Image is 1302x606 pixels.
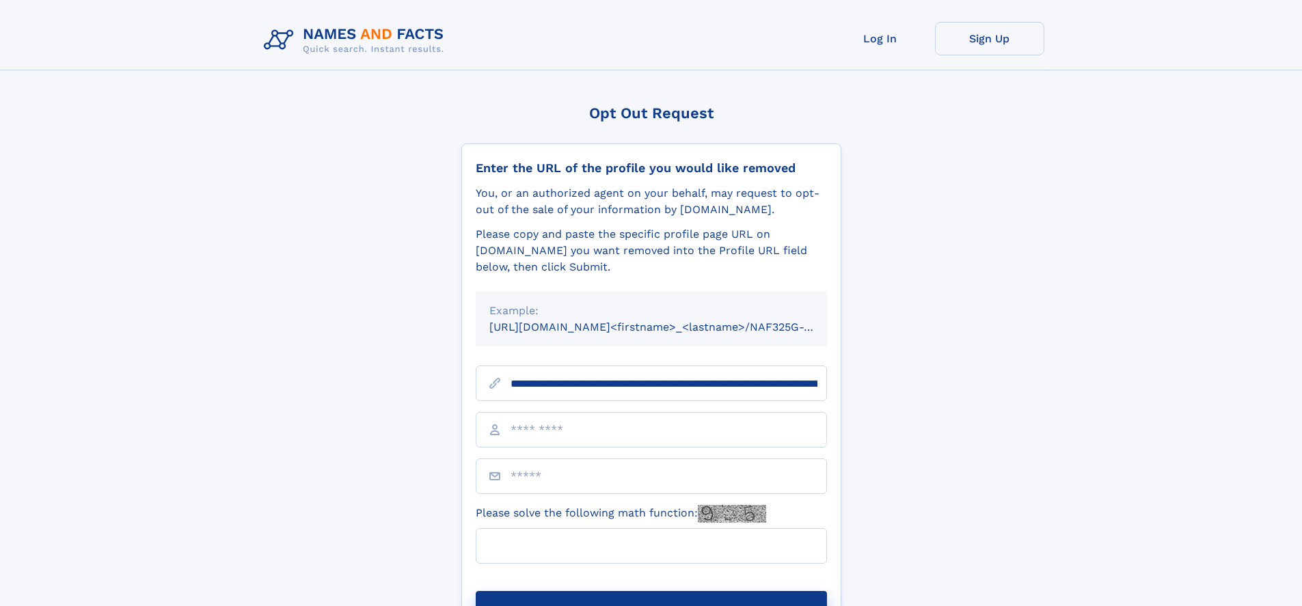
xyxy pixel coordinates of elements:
[489,320,853,333] small: [URL][DOMAIN_NAME]<firstname>_<lastname>/NAF325G-xxxxxxxx
[476,185,827,218] div: You, or an authorized agent on your behalf, may request to opt-out of the sale of your informatio...
[935,22,1044,55] a: Sign Up
[461,105,841,122] div: Opt Out Request
[476,505,766,523] label: Please solve the following math function:
[258,22,455,59] img: Logo Names and Facts
[826,22,935,55] a: Log In
[476,226,827,275] div: Please copy and paste the specific profile page URL on [DOMAIN_NAME] you want removed into the Pr...
[476,161,827,176] div: Enter the URL of the profile you would like removed
[489,303,813,319] div: Example:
